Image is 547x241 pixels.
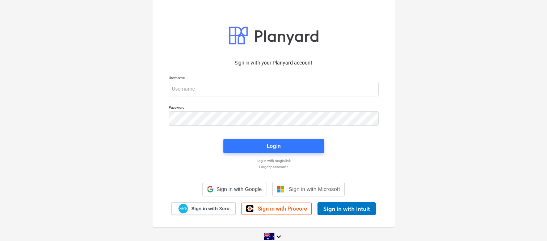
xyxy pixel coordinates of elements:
a: Forgot password? [165,165,382,169]
p: Sign in with your Planyard account [169,59,379,67]
span: Sign in with Google [216,186,262,192]
a: Sign in with Xero [171,202,236,215]
span: Sign in with Microsoft [289,186,340,192]
img: Xero logo [178,204,188,213]
i: keyboard_arrow_down [274,232,283,241]
span: Sign in with Xero [191,205,229,212]
button: Login [223,139,324,153]
a: Log in with magic link [165,158,382,163]
p: Password [169,105,379,111]
input: Username [169,82,379,96]
div: Login [267,141,281,151]
a: Sign in with Procore [241,203,312,215]
span: Sign in with Procore [258,205,307,212]
div: Sign in with Google [202,182,266,196]
img: Microsoft logo [277,186,284,193]
p: Username [169,75,379,82]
